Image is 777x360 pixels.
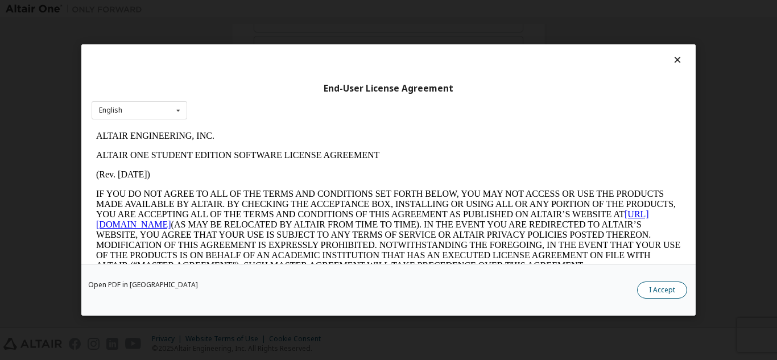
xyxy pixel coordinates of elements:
div: End-User License Agreement [92,83,685,94]
p: ALTAIR ONE STUDENT EDITION SOFTWARE LICENSE AGREEMENT [5,24,589,34]
p: This Altair One Student Edition Software License Agreement (“Agreement”) is between Altair Engine... [5,154,589,195]
p: ALTAIR ENGINEERING, INC. [5,5,589,15]
a: Open PDF in [GEOGRAPHIC_DATA] [88,282,198,288]
p: (Rev. [DATE]) [5,43,589,53]
p: IF YOU DO NOT AGREE TO ALL OF THE TERMS AND CONDITIONS SET FORTH BELOW, YOU MAY NOT ACCESS OR USE... [5,63,589,144]
div: English [99,107,122,114]
button: I Accept [637,282,687,299]
a: [URL][DOMAIN_NAME] [5,83,557,103]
